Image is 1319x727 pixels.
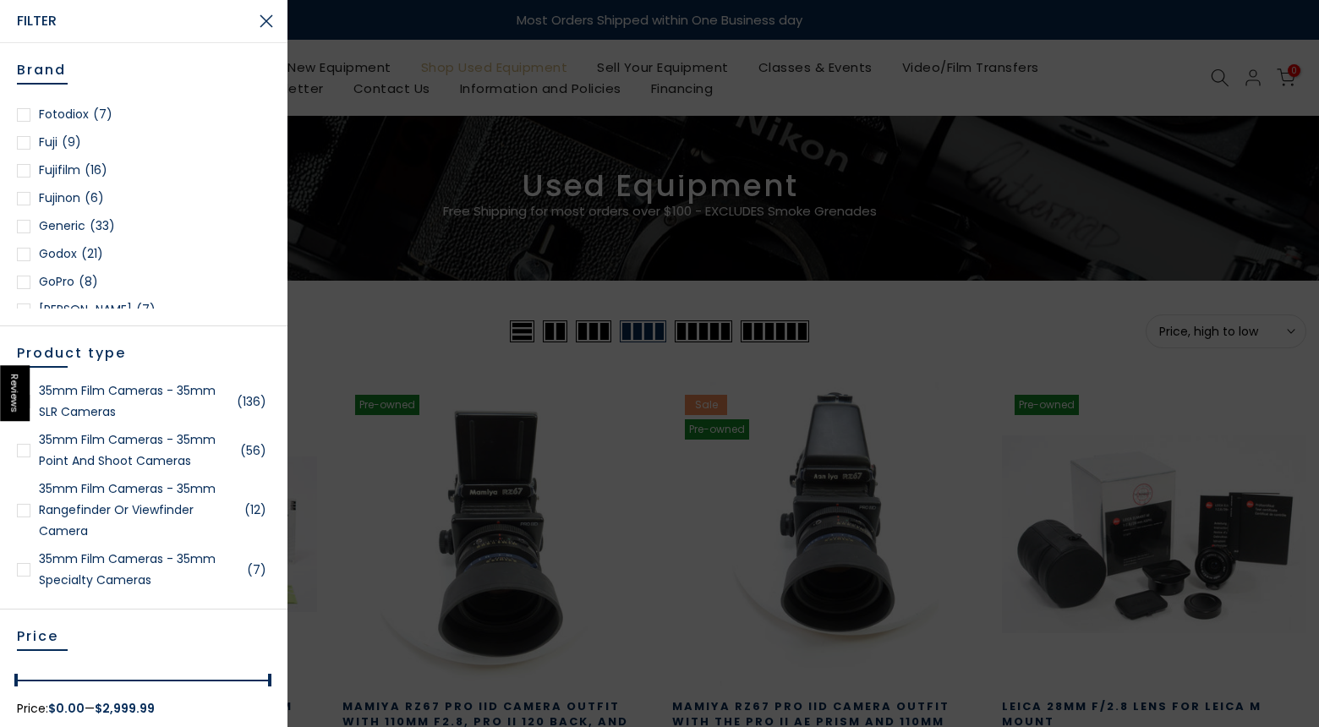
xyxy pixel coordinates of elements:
span: (136) [237,391,266,413]
a: [PERSON_NAME](7) [17,299,271,320]
h5: Price [17,626,271,664]
span: (21) [81,243,103,265]
div: Price: — [17,698,271,719]
span: (7) [136,299,156,320]
span: (56) [240,440,266,462]
a: Fotodiox(7) [17,104,271,125]
span: (12) [244,500,266,521]
span: (9) [62,132,81,153]
h5: Brand [17,60,271,97]
span: (6) [85,188,104,209]
span: $2,999.99 [95,698,155,719]
a: Fuji(9) [17,132,271,153]
a: 35mm Film Cameras - 35mm Rangefinder or Viewfinder Camera(12) [17,478,271,542]
a: Fujinon(6) [17,188,271,209]
a: Generic(33) [17,216,271,237]
a: Godox(21) [17,243,271,265]
span: Filter [17,9,245,34]
a: 35mm Film Cameras - 35mm Specialty Cameras(7) [17,549,271,591]
a: 35mm Film Cameras - 35mm SLR Cameras(136) [17,380,271,423]
span: (8) [79,271,98,292]
span: (7) [247,560,266,581]
span: $0.00 [48,698,85,719]
span: (16) [85,160,107,181]
a: Fujifilm(16) [17,160,271,181]
a: 35mm Film Cameras - 35mm Point and Shoot Cameras(56) [17,429,271,472]
span: (7) [93,104,112,125]
a: GoPro(8) [17,271,271,292]
h5: Product type [17,343,271,380]
span: (33) [90,216,115,237]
